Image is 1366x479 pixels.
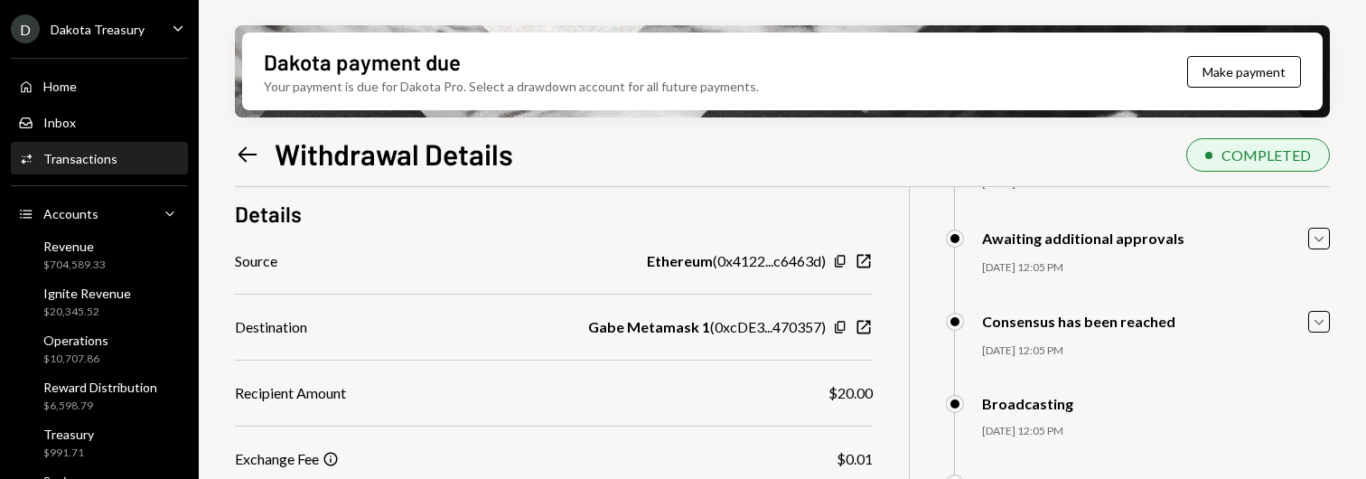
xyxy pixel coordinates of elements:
[264,77,759,96] div: Your payment is due for Dakota Pro. Select a drawdown account for all future payments.
[43,352,108,367] div: $10,707.86
[11,197,188,230] a: Accounts
[43,333,108,348] div: Operations
[11,142,188,174] a: Transactions
[264,47,461,77] div: Dakota payment due
[43,151,117,166] div: Transactions
[235,199,302,229] h3: Details
[982,230,1184,247] div: Awaiting additional approvals
[43,115,76,130] div: Inbox
[235,382,346,404] div: Recipient Amount
[982,313,1175,330] div: Consensus has been reached
[588,316,826,338] div: ( 0xcDE3...470357 )
[982,395,1073,412] div: Broadcasting
[275,136,513,172] h1: Withdrawal Details
[11,280,188,324] a: Ignite Revenue$20,345.52
[11,70,188,102] a: Home
[1221,146,1311,164] div: COMPLETED
[43,286,131,301] div: Ignite Revenue
[51,22,145,37] div: Dakota Treasury
[235,448,319,470] div: Exchange Fee
[43,305,131,320] div: $20,345.52
[235,250,277,272] div: Source
[43,427,94,442] div: Treasury
[43,258,106,273] div: $704,589.33
[647,250,826,272] div: ( 0x4122...c6463d )
[837,448,873,470] div: $0.01
[43,206,98,221] div: Accounts
[43,239,106,254] div: Revenue
[1187,56,1301,88] button: Make payment
[11,106,188,138] a: Inbox
[982,343,1330,359] div: [DATE] 12:05 PM
[11,421,188,465] a: Treasury$991.71
[11,374,188,418] a: Reward Distribution$6,598.79
[11,14,40,43] div: D
[828,382,873,404] div: $20.00
[43,79,77,94] div: Home
[11,233,188,277] a: Revenue$704,589.33
[982,424,1330,439] div: [DATE] 12:05 PM
[43,399,157,414] div: $6,598.79
[11,327,188,371] a: Operations$10,707.86
[43,446,94,461] div: $991.71
[588,316,710,338] b: Gabe Metamask 1
[43,380,157,395] div: Reward Distribution
[647,250,713,272] b: Ethereum
[235,316,307,338] div: Destination
[982,260,1330,276] div: [DATE] 12:05 PM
